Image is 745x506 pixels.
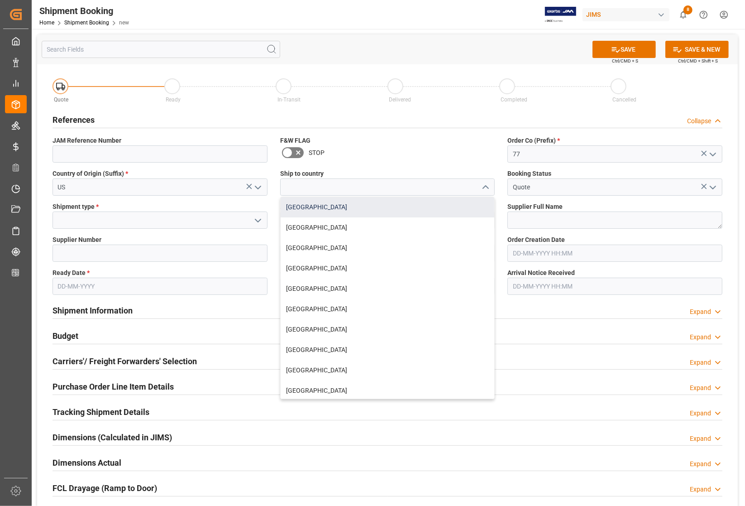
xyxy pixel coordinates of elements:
span: Quote [54,96,69,103]
span: Cancelled [612,96,636,103]
button: SAVE [592,41,656,58]
input: Search Fields [42,41,280,58]
div: [GEOGRAPHIC_DATA] [281,238,495,258]
h2: Tracking Shipment Details [53,406,149,418]
div: Expand [690,485,711,494]
img: Exertis%20JAM%20-%20Email%20Logo.jpg_1722504956.jpg [545,7,576,23]
h2: References [53,114,95,126]
button: JIMS [583,6,673,23]
button: open menu [705,180,719,194]
button: open menu [250,180,264,194]
input: DD-MM-YYYY HH:MM [507,245,722,262]
div: Expand [690,459,711,469]
input: Type to search/select [53,178,267,196]
h2: FCL Drayage (Ramp to Door) [53,482,157,494]
button: open menu [705,147,719,161]
span: Country of Origin (Suffix) [53,169,128,178]
div: Expand [690,333,711,342]
div: [GEOGRAPHIC_DATA] [281,258,495,279]
span: In-Transit [277,96,301,103]
div: Expand [690,307,711,317]
span: Ctrl/CMD + S [612,58,638,64]
span: Ship to country [280,169,324,178]
div: [GEOGRAPHIC_DATA] [281,279,495,299]
div: Expand [690,409,711,418]
span: Shipment type [53,202,99,212]
h2: Budget [53,330,78,342]
button: SAVE & NEW [665,41,729,58]
div: [GEOGRAPHIC_DATA] [281,197,495,217]
span: STOP [309,148,325,158]
span: Delivered [389,96,411,103]
div: [GEOGRAPHIC_DATA] [281,319,495,340]
a: Shipment Booking [64,19,109,26]
h2: Purchase Order Line Item Details [53,381,174,393]
div: [GEOGRAPHIC_DATA] [281,360,495,381]
div: Expand [690,434,711,443]
span: Ready [166,96,181,103]
span: Arrival Notice Received [507,268,575,278]
button: show 8 new notifications [673,5,693,25]
div: [GEOGRAPHIC_DATA] [281,299,495,319]
input: DD-MM-YYYY HH:MM [507,278,722,295]
span: Ctrl/CMD + Shift + S [678,58,718,64]
span: Order Co (Prefix) [507,136,560,145]
div: Expand [690,383,711,393]
span: Supplier Full Name [507,202,563,212]
h2: Carriers'/ Freight Forwarders' Selection [53,355,197,367]
span: Supplier Number [53,235,101,245]
div: [GEOGRAPHIC_DATA] [281,217,495,238]
div: [GEOGRAPHIC_DATA] [281,381,495,401]
h2: Dimensions Actual [53,457,121,469]
div: Expand [690,358,711,367]
button: Help Center [693,5,714,25]
h2: Shipment Information [53,304,133,317]
input: DD-MM-YYYY [53,278,267,295]
span: Ready Date [53,268,90,278]
span: JAM Reference Number [53,136,121,145]
span: Completed [501,96,527,103]
span: F&W FLAG [280,136,310,145]
button: open menu [250,213,264,227]
div: Collapse [687,116,711,126]
div: [GEOGRAPHIC_DATA] [281,340,495,360]
div: JIMS [583,8,669,21]
div: Shipment Booking [39,4,129,18]
span: 8 [683,5,692,14]
button: close menu [478,180,492,194]
h2: Dimensions (Calculated in JIMS) [53,431,172,443]
span: Booking Status [507,169,551,178]
a: Home [39,19,54,26]
span: Order Creation Date [507,235,565,245]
